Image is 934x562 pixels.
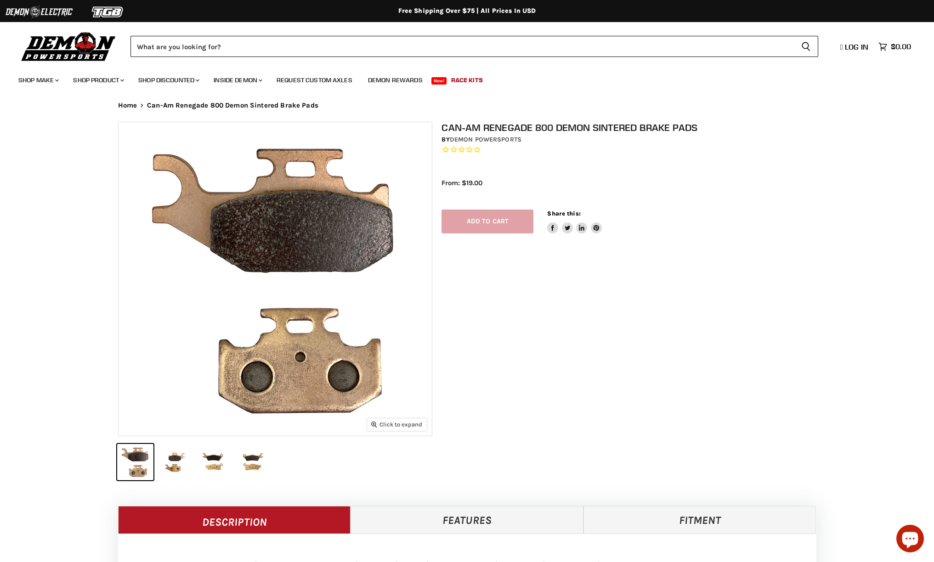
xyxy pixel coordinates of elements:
[118,506,351,534] a: Description
[431,77,447,85] span: New!
[367,418,427,431] button: Click to expand
[442,145,826,155] span: Rated 0.0 out of 5 stars 0 reviews
[583,506,816,534] a: Fitment
[874,40,916,53] a: $0.00
[130,36,794,57] input: Search
[836,43,874,51] a: Log in
[119,122,432,436] img: Can-Am Renegade 800 Demon Sintered Brake Pads
[66,71,130,90] a: Shop Product
[444,71,490,90] a: Race Kits
[100,102,835,109] nav: Breadcrumbs
[207,71,268,90] a: Inside Demon
[450,136,521,143] a: Demon Powersports
[442,179,482,187] span: From: $19.00
[442,135,826,145] div: by
[894,525,927,555] inbox-online-store-chat: Shopify online store chat
[195,444,232,480] button: Can-Am Renegade 800 Demon Sintered Brake Pads thumbnail
[270,71,359,90] a: Request Custom Axles
[361,71,430,90] a: Demon Rewards
[442,122,826,133] h1: Can-Am Renegade 800 Demon Sintered Brake Pads
[794,36,818,57] button: Search
[351,506,583,534] a: Features
[891,42,911,51] span: $0.00
[117,444,153,480] button: Can-Am Renegade 800 Demon Sintered Brake Pads thumbnail
[547,210,580,217] span: Share this:
[371,421,422,428] span: Click to expand
[100,7,835,15] div: Free Shipping Over $75 | All Prices In USD
[11,67,909,90] ul: Main menu
[156,444,192,480] button: Can-Am Renegade 800 Demon Sintered Brake Pads thumbnail
[74,3,142,21] img: TGB Logo 2
[5,3,74,21] img: Demon Electric Logo 2
[547,210,602,234] aside: Share this:
[147,102,318,109] span: Can-Am Renegade 800 Demon Sintered Brake Pads
[130,36,818,57] form: Product
[234,444,271,480] button: Can-Am Renegade 800 Demon Sintered Brake Pads thumbnail
[845,42,868,51] span: Log in
[131,71,205,90] a: Shop Discounted
[118,102,137,109] a: Home
[18,30,119,62] img: Demon Powersports
[11,71,64,90] a: Shop Make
